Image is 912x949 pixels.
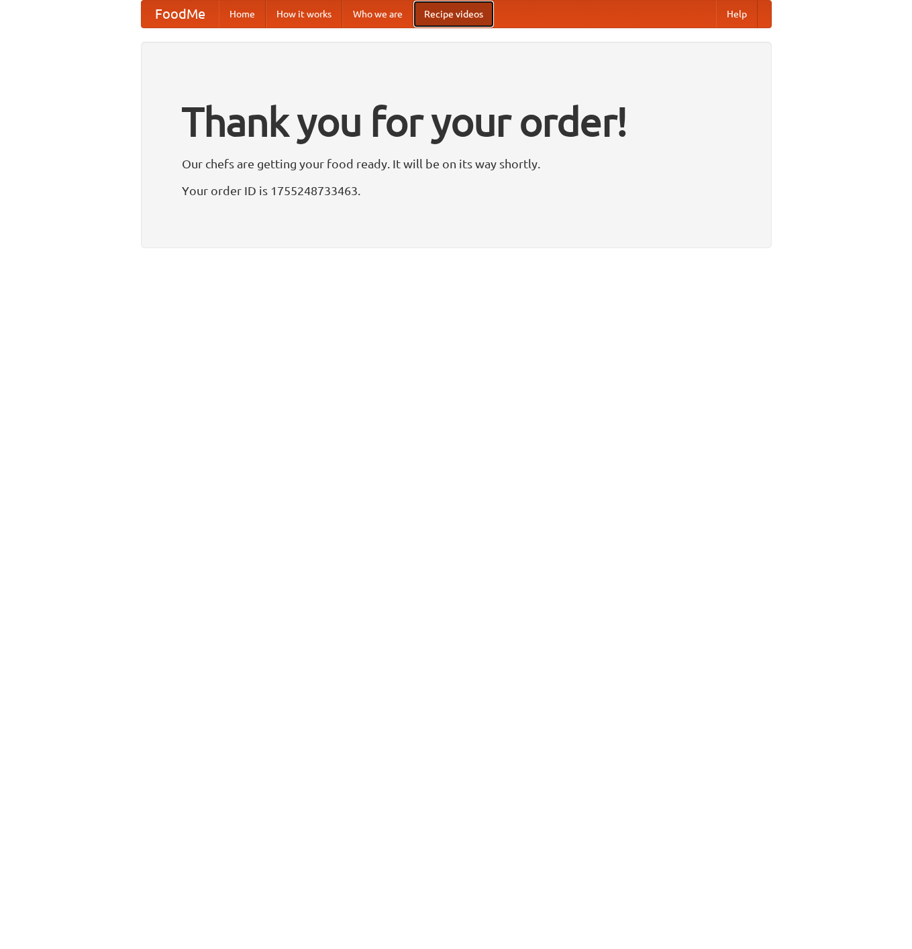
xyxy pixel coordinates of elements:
[142,1,219,27] a: FoodMe
[342,1,413,27] a: Who we are
[266,1,342,27] a: How it works
[219,1,266,27] a: Home
[716,1,758,27] a: Help
[182,154,731,174] p: Our chefs are getting your food ready. It will be on its way shortly.
[182,180,731,201] p: Your order ID is 1755248733463.
[413,1,494,27] a: Recipe videos
[182,89,731,154] h1: Thank you for your order!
